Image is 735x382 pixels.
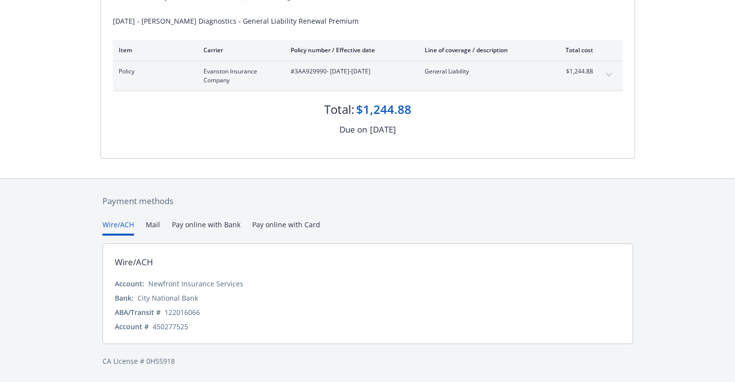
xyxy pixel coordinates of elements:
[203,67,275,85] span: Evanston Insurance Company
[115,307,161,317] div: ABA/Transit #
[601,67,617,83] button: expand content
[425,67,540,76] span: General Liability
[203,46,275,54] div: Carrier
[370,123,396,136] div: [DATE]
[153,321,188,332] div: 450277525
[556,67,593,76] span: $1,244.88
[339,123,367,136] div: Due on
[113,16,623,26] div: [DATE] - [PERSON_NAME] Diagnostics - General Liability Renewal Premium
[115,256,153,269] div: Wire/ACH
[115,293,134,303] div: Bank:
[102,195,633,208] div: Payment methods
[324,101,354,118] div: Total:
[102,219,134,236] button: Wire/ACH
[119,46,188,54] div: Item
[119,67,188,76] span: Policy
[172,219,240,236] button: Pay online with Bank
[291,46,409,54] div: Policy number / Effective date
[115,321,149,332] div: Account #
[137,293,198,303] div: City National Bank
[556,46,593,54] div: Total cost
[113,61,623,91] div: PolicyEvanston Insurance Company#3AA929990- [DATE]-[DATE]General Liability$1,244.88expand content
[252,219,320,236] button: Pay online with Card
[165,307,200,317] div: 122016066
[148,278,243,289] div: Newfront Insurance Services
[102,356,633,366] div: CA License # 0H55918
[356,101,411,118] div: $1,244.88
[291,67,409,76] span: #3AA929990 - [DATE]-[DATE]
[146,219,160,236] button: Mail
[425,46,540,54] div: Line of coverage / description
[115,278,144,289] div: Account:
